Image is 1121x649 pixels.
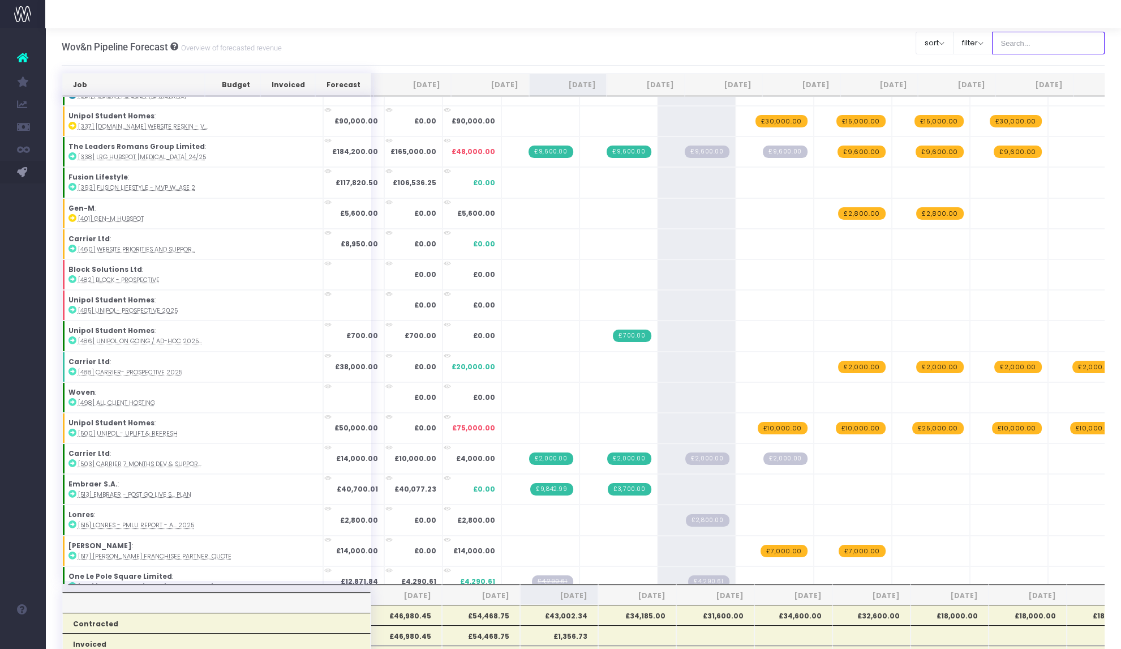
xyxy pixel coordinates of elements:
span: £5,600.00 [457,208,495,219]
strong: £40,077.23 [394,484,436,494]
strong: Gen-M [68,203,95,213]
th: £31,600.00 [676,605,754,625]
span: £90,000.00 [452,116,495,126]
strong: £50,000.00 [334,423,378,433]
abbr: [338] LRG HubSpot retainer 24/25 [78,153,206,161]
strong: £700.00 [405,331,436,340]
strong: Carrier Ltd [68,449,110,458]
abbr: [488] Carrier- Prospective 2025 [78,368,182,377]
span: £2,800.00 [457,515,495,526]
span: £0.00 [473,331,495,341]
td: : [62,259,323,290]
span: Streamtime Draft Invoice: null – [338] LRG HubSpot retainer 24/25 [685,146,729,158]
th: Jan 26: activate to sort column ascending [762,74,840,96]
td: : [62,290,323,321]
strong: £4,290.61 [401,577,436,586]
th: £32,600.00 [832,605,910,625]
th: Apr 26: activate to sort column ascending [995,74,1073,96]
button: filter [953,32,993,54]
span: £0.00 [473,392,495,403]
th: Feb 26: activate to sort column ascending [840,74,918,96]
img: images/default_profile_image.png [14,626,31,643]
td: : [62,566,323,597]
strong: One Le Pole Square Limited [68,571,172,581]
span: wayahead Revenue Forecast Item [839,545,885,557]
span: £20,000.00 [452,362,495,372]
strong: £0.00 [414,116,436,126]
span: wayahead Revenue Forecast Item [836,115,886,127]
span: [DATE] [687,591,744,601]
th: £34,185.00 [598,605,676,625]
span: wayahead Revenue Forecast Item [912,422,964,434]
th: £43,002.34 [520,605,598,625]
strong: £0.00 [414,270,436,279]
td: : [62,474,323,505]
span: [DATE] [609,591,665,601]
strong: Unipol Student Homes [68,111,154,121]
span: £0.00 [473,239,495,249]
th: Dec 25: activate to sort column ascending [685,74,762,96]
strong: £700.00 [346,331,378,340]
th: Job: activate to sort column ascending [62,74,205,96]
abbr: [321] Fusion PPC 2024 (12 months) [78,92,187,100]
strong: £2,800.00 [340,515,378,525]
span: £14,000.00 [453,546,495,556]
th: £18,000.00 [989,605,1067,625]
button: sort [916,32,954,54]
span: [DATE] [531,591,587,601]
span: £48,000.00 [452,147,495,157]
th: Contracted [62,613,371,633]
abbr: [337] Unipol.org website reskin - V2 [78,122,208,131]
th: Sep 25: activate to sort column ascending [451,74,529,96]
span: Streamtime Draft Invoice: null – [522] Rhatigan - B2B Retainer (3 months) [532,575,573,588]
span: wayahead Revenue Forecast Item [990,115,1042,127]
td: : [62,443,323,474]
td: : [62,536,323,566]
strong: Lonres [68,510,94,519]
strong: Block Solutions Ltd [68,264,142,274]
span: Streamtime Draft Invoice: null – [522] Rhatigan - B2B Retainer (3 months) [688,575,729,588]
td: : [62,167,323,198]
strong: £10,000.00 [394,454,436,463]
span: Streamtime Draft Invoice: 695 – [515] Lonres - PMLU Report - Autumn 2025 [686,514,729,527]
td: : [62,505,323,535]
span: wayahead Revenue Forecast Item [914,115,964,127]
strong: £0.00 [414,300,436,310]
strong: £90,000.00 [334,116,378,126]
span: £4,290.61 [460,577,495,587]
td: : [62,352,323,382]
strong: £0.00 [414,208,436,218]
th: £54,468.75 [442,605,520,625]
strong: The Leaders Romans Group Limited [68,142,205,151]
span: [DATE] [765,591,822,601]
th: £54,468.75 [442,625,520,646]
td: : [62,229,323,259]
span: Streamtime Invoice: 770 – [503] carrier 7 months dev & support [529,452,573,465]
input: Search... [992,32,1105,54]
span: Streamtime Invoice: 776 – [486] Unipol on going / ad-hoc 2025 [613,330,651,342]
abbr: [486] Unipol on going / ad-hoc 2025 [78,337,202,345]
abbr: [393] Fusion Lifestyle - MVP Web Development phase 2 [78,183,195,192]
strong: £5,600.00 [340,208,378,218]
span: wayahead Revenue Forecast Item [838,207,885,220]
span: wayahead Revenue Forecast Item [916,361,963,373]
span: wayahead Revenue Forecast Item [994,146,1041,158]
span: £0.00 [473,484,495,494]
span: wayahead Revenue Forecast Item [837,146,885,158]
span: wayahead Revenue Forecast Item [755,115,808,127]
th: Mar 26: activate to sort column ascending [918,74,995,96]
abbr: [513] Embraer - Post Go Live support plan [78,490,191,499]
td: : [62,382,323,413]
span: Streamtime Invoice: 779 – [513] Embraer - Post Go Live support plan [608,483,651,496]
abbr: [401] Gen-M HubSpot [78,215,144,223]
span: £0.00 [473,270,495,280]
td: : [62,136,323,167]
abbr: [500] Unipol - Uplift & Refresh [78,429,178,438]
strong: £40,700.01 [337,484,378,494]
span: Streamtime Invoice: 765 – [338] LRG HubSpot retainer 24/25 [529,146,573,158]
span: [DATE] [921,591,978,601]
td: : [62,198,323,229]
span: wayahead Revenue Forecast Item [836,422,886,434]
strong: Fusion Lifestyle [68,172,128,182]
